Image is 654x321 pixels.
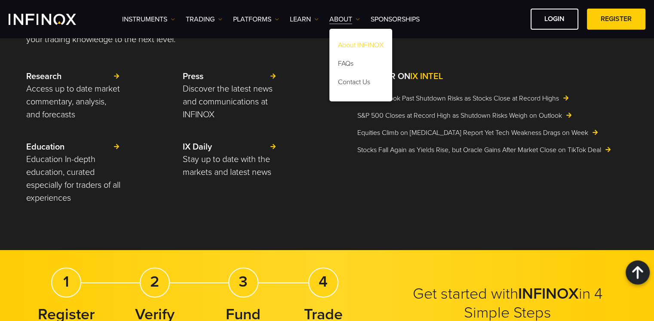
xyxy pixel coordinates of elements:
[410,71,443,82] span: IX INTEL
[26,142,64,152] strong: Education
[9,14,96,25] a: INFINOX Logo
[357,146,611,154] a: Stocks Fall Again as Yields Rise, but Oracle Gains After Market Close on TikTok Deal
[357,94,568,103] a: Investors Look Past Shutdown Risks as Stocks Close at Record Highs
[319,272,328,291] strong: 4
[183,142,212,152] strong: IX Daily
[329,14,360,24] a: ABOUT
[150,272,159,291] strong: 2
[329,37,392,56] a: About INFINOX
[518,284,579,303] strong: INFINOX
[183,153,277,179] p: Stay up to date with the markets and latest news
[290,14,319,24] a: Learn
[122,14,175,24] a: Instruments
[587,9,645,30] a: REGISTER
[357,71,443,82] strong: POPULAR ON
[329,56,392,74] a: FAQs
[26,83,120,121] p: Access up to date market commentary, analysis, and forecasts
[329,74,392,93] a: Contact Us
[183,70,277,121] a: Press Discover the latest news and communications at INFINOX
[63,272,69,291] strong: 1
[357,111,571,120] a: S&P 500 Closes at Record High as Shutdown Risks Weigh on Outlook
[357,128,598,137] a: Equities Climb on [MEDICAL_DATA] Report Yet Tech Weakness Drags on Week
[186,14,222,24] a: TRADING
[26,71,61,82] strong: Research
[531,9,578,30] a: LOGIN
[183,83,277,121] p: Discover the latest news and communications at INFINOX
[26,153,120,205] p: Education In-depth education, curated especially for traders of all experiences
[26,70,120,121] a: Research Access up to date market commentary, analysis, and forecasts
[26,141,120,205] a: Education Education In-depth education, curated especially for traders of all experiences
[371,14,420,24] a: SPONSORSHIPS
[239,272,248,291] strong: 3
[183,71,203,82] strong: Press
[183,141,277,179] a: IX Daily Stay up to date with the markets and latest news
[233,14,279,24] a: PLATFORMS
